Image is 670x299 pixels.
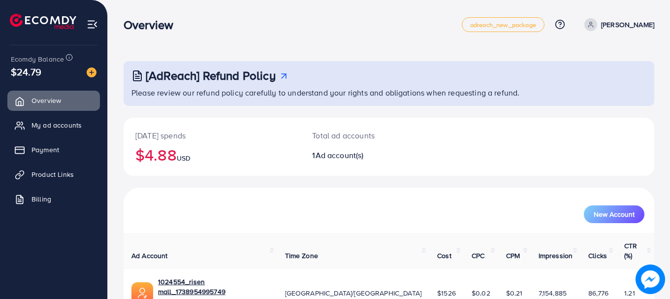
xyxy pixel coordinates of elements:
[624,241,637,261] span: CTR (%)
[87,19,98,30] img: menu
[32,169,74,179] span: Product Links
[7,165,100,184] a: Product Links
[87,67,96,77] img: image
[32,194,51,204] span: Billing
[584,205,644,223] button: New Account
[135,130,288,141] p: [DATE] spends
[32,145,59,155] span: Payment
[437,288,456,298] span: $1526
[32,120,82,130] span: My ad accounts
[146,68,276,83] h3: [AdReach] Refund Policy
[11,54,64,64] span: Ecomdy Balance
[312,151,421,160] h2: 1
[506,288,523,298] span: $0.21
[131,87,648,99] p: Please review our refund policy carefully to understand your rights and obligations when requesti...
[580,18,654,31] a: [PERSON_NAME]
[285,288,422,298] span: [GEOGRAPHIC_DATA]/[GEOGRAPHIC_DATA]
[11,65,41,79] span: $24.79
[7,189,100,209] a: Billing
[10,14,76,29] img: logo
[462,17,544,32] a: adreach_new_package
[7,140,100,160] a: Payment
[158,277,269,297] a: 1024554_risen mall_1738954995749
[470,22,536,28] span: adreach_new_package
[7,91,100,110] a: Overview
[624,288,635,298] span: 1.21
[7,115,100,135] a: My ad accounts
[177,153,191,163] span: USD
[472,288,490,298] span: $0.02
[124,18,181,32] h3: Overview
[506,251,520,261] span: CPM
[539,251,573,261] span: Impression
[638,266,663,292] img: image
[135,145,288,164] h2: $4.88
[601,19,654,31] p: [PERSON_NAME]
[539,288,567,298] span: 7,154,885
[588,288,608,298] span: 86,776
[316,150,364,161] span: Ad account(s)
[32,96,61,105] span: Overview
[437,251,451,261] span: Cost
[594,211,635,218] span: New Account
[285,251,318,261] span: Time Zone
[131,251,168,261] span: Ad Account
[588,251,607,261] span: Clicks
[312,130,421,141] p: Total ad accounts
[472,251,484,261] span: CPC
